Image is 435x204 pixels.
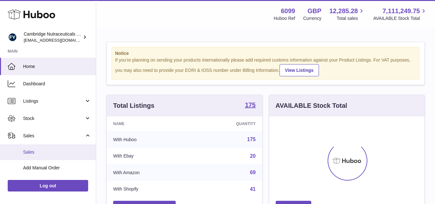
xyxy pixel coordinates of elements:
[337,15,365,21] span: Total sales
[250,153,256,159] a: 20
[274,15,295,21] div: Huboo Ref
[23,98,84,104] span: Listings
[107,116,192,131] th: Name
[107,131,192,148] td: With Huboo
[382,7,420,15] span: 7,111,249.75
[245,102,255,108] strong: 175
[23,115,84,122] span: Stock
[307,7,321,15] strong: GBP
[107,164,192,181] td: With Amazon
[23,165,91,171] span: Add Manual Order
[281,7,295,15] strong: 6099
[192,116,262,131] th: Quantity
[245,102,255,109] a: 175
[115,50,416,56] strong: Notice
[280,64,319,76] a: View Listings
[113,101,155,110] h3: Total Listings
[250,170,256,175] a: 69
[373,15,427,21] span: AVAILABLE Stock Total
[107,148,192,165] td: With Ebay
[303,15,322,21] div: Currency
[276,101,347,110] h3: AVAILABLE Stock Total
[23,149,91,155] span: Sales
[250,186,256,192] a: 41
[115,57,416,76] div: If you're planning on sending your products internationally please add required customs informati...
[24,31,81,43] div: Cambridge Nutraceuticals Ltd
[329,7,365,21] a: 12,285.28 Total sales
[24,38,94,43] span: [EMAIL_ADDRESS][DOMAIN_NAME]
[23,81,91,87] span: Dashboard
[8,32,17,42] img: huboo@camnutra.com
[107,181,192,198] td: With Shopify
[247,137,256,142] a: 175
[8,180,88,191] a: Log out
[329,7,358,15] span: 12,285.28
[373,7,427,21] a: 7,111,249.75 AVAILABLE Stock Total
[23,133,84,139] span: Sales
[23,64,91,70] span: Home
